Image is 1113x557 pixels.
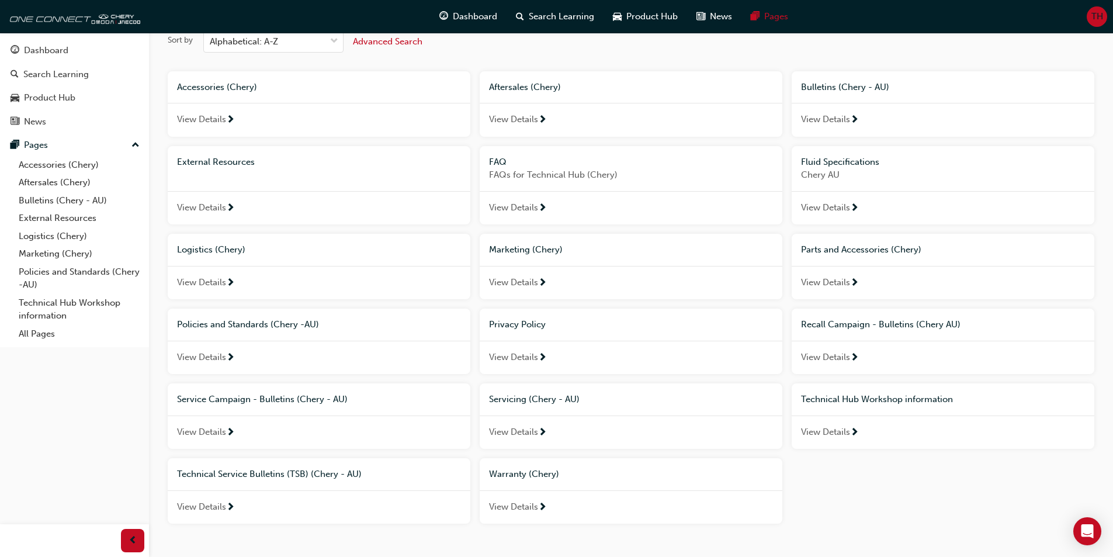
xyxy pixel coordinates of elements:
[177,469,362,479] span: Technical Service Bulletins (TSB) (Chery - AU)
[489,351,538,364] span: View Details
[353,30,422,53] button: Advanced Search
[480,146,782,225] a: FAQFAQs for Technical Hub (Chery)View Details
[5,40,144,61] a: Dashboard
[168,458,470,524] a: Technical Service Bulletins (TSB) (Chery - AU)View Details
[14,294,144,325] a: Technical Hub Workshop information
[177,351,226,364] span: View Details
[11,70,19,80] span: search-icon
[613,9,622,24] span: car-icon
[226,203,235,214] span: next-icon
[210,35,278,49] div: Alphabetical: A-Z
[792,146,1094,225] a: Fluid SpecificationsChery AUView Details
[850,203,859,214] span: next-icon
[226,503,235,513] span: next-icon
[801,157,879,167] span: Fluid Specifications
[353,36,422,47] span: Advanced Search
[480,383,782,449] a: Servicing (Chery - AU)View Details
[168,309,470,374] a: Policies and Standards (Chery -AU)View Details
[14,209,144,227] a: External Resources
[5,64,144,85] a: Search Learning
[850,278,859,289] span: next-icon
[14,192,144,210] a: Bulletins (Chery - AU)
[129,534,137,548] span: prev-icon
[177,157,255,167] span: External Resources
[538,203,547,214] span: next-icon
[687,5,741,29] a: news-iconNews
[801,201,850,215] span: View Details
[529,10,594,23] span: Search Learning
[489,276,538,289] span: View Details
[23,68,89,81] div: Search Learning
[1091,10,1103,23] span: TH
[801,82,889,92] span: Bulletins (Chery - AU)
[538,278,547,289] span: next-icon
[168,34,193,46] div: Sort by
[168,234,470,299] a: Logistics (Chery)View Details
[168,146,470,225] a: External ResourcesView Details
[801,351,850,364] span: View Details
[792,234,1094,299] a: Parts and Accessories (Chery)View Details
[850,353,859,364] span: next-icon
[177,201,226,215] span: View Details
[14,325,144,343] a: All Pages
[489,168,773,182] span: FAQs for Technical Hub (Chery)
[801,394,953,404] span: Technical Hub Workshop information
[1073,517,1101,545] div: Open Intercom Messenger
[177,500,226,514] span: View Details
[14,156,144,174] a: Accessories (Chery)
[226,115,235,126] span: next-icon
[710,10,732,23] span: News
[11,140,19,151] span: pages-icon
[226,353,235,364] span: next-icon
[24,44,68,57] div: Dashboard
[226,278,235,289] span: next-icon
[538,353,547,364] span: next-icon
[850,428,859,438] span: next-icon
[131,138,140,153] span: up-icon
[11,46,19,56] span: guage-icon
[538,428,547,438] span: next-icon
[538,503,547,513] span: next-icon
[177,425,226,439] span: View Details
[801,113,850,126] span: View Details
[764,10,788,23] span: Pages
[5,111,144,133] a: News
[11,93,19,103] span: car-icon
[751,9,760,24] span: pages-icon
[801,244,921,255] span: Parts and Accessories (Chery)
[516,9,524,24] span: search-icon
[480,458,782,524] a: Warranty (Chery)View Details
[5,134,144,156] button: Pages
[168,383,470,449] a: Service Campaign - Bulletins (Chery - AU)View Details
[489,157,507,167] span: FAQ
[6,5,140,28] img: oneconnect
[489,469,559,479] span: Warranty (Chery)
[801,425,850,439] span: View Details
[24,115,46,129] div: News
[24,139,48,152] div: Pages
[177,113,226,126] span: View Details
[792,309,1094,374] a: Recall Campaign - Bulletins (Chery AU)View Details
[604,5,687,29] a: car-iconProduct Hub
[489,394,580,404] span: Servicing (Chery - AU)
[489,82,561,92] span: Aftersales (Chery)
[14,174,144,192] a: Aftersales (Chery)
[801,276,850,289] span: View Details
[489,201,538,215] span: View Details
[792,383,1094,449] a: Technical Hub Workshop informationView Details
[453,10,497,23] span: Dashboard
[14,263,144,294] a: Policies and Standards (Chery -AU)
[177,244,245,255] span: Logistics (Chery)
[480,71,782,137] a: Aftersales (Chery)View Details
[177,319,319,330] span: Policies and Standards (Chery -AU)
[489,319,546,330] span: Privacy Policy
[177,276,226,289] span: View Details
[489,500,538,514] span: View Details
[480,309,782,374] a: Privacy PolicyView Details
[330,34,338,49] span: down-icon
[489,113,538,126] span: View Details
[177,82,257,92] span: Accessories (Chery)
[801,319,961,330] span: Recall Campaign - Bulletins (Chery AU)
[14,245,144,263] a: Marketing (Chery)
